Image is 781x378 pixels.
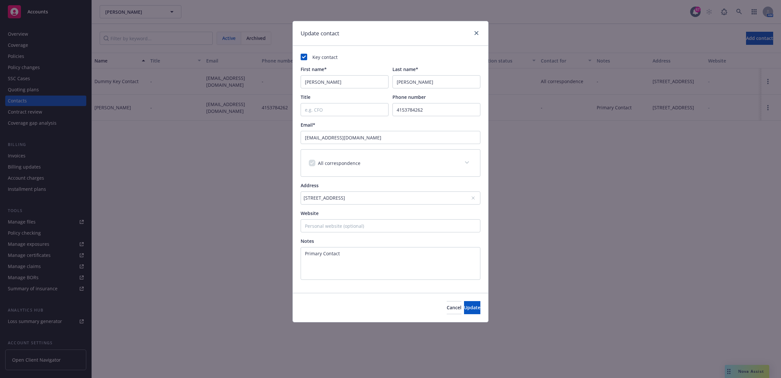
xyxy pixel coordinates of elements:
[301,247,480,280] textarea: Primary Contact
[301,191,480,205] button: [STREET_ADDRESS]
[301,75,389,88] input: First Name
[392,66,418,72] span: Last name*
[392,75,480,88] input: Last Name
[301,54,480,61] div: Key contact
[392,103,480,116] input: (xxx) xxx-xxx
[301,219,480,232] input: Personal website (optional)
[301,238,314,244] span: Notes
[301,66,327,72] span: First name*
[447,301,461,314] button: Cancel
[301,182,319,189] span: Address
[447,304,461,311] span: Cancel
[301,94,310,100] span: Title
[301,210,319,216] span: Website
[301,29,339,38] h1: Update contact
[301,103,389,116] input: e.g. CFO
[318,160,360,166] span: All correspondence
[464,301,480,314] button: Update
[464,304,480,311] span: Update
[301,131,480,144] input: example@email.com
[392,94,426,100] span: Phone number
[301,150,480,176] div: All correspondence
[473,29,480,37] a: close
[301,122,315,128] span: Email*
[304,194,471,201] div: [STREET_ADDRESS]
